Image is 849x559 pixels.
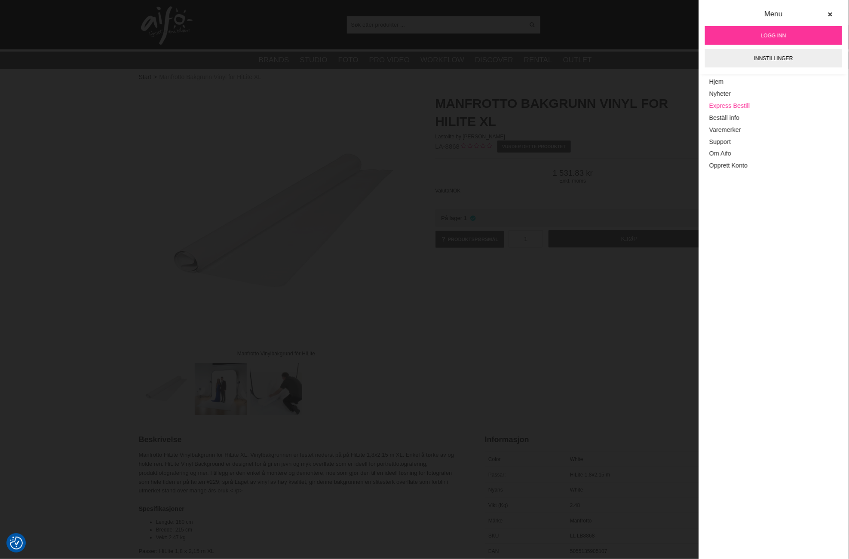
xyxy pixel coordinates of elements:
[488,548,499,554] span: EAN
[435,134,506,140] span: Lastolite by [PERSON_NAME]
[709,76,838,88] a: Hjem
[195,363,247,415] img: Monterad på HiLite
[10,535,23,551] button: Samtykkepreferanser
[139,547,463,556] p: Passer: HiLite 1,8 x 2,15 m XL
[570,548,607,554] span: 5055135905107
[420,55,464,66] a: Workflow
[570,502,580,508] span: 2.48
[460,142,492,151] div: Kundevurdering: 0
[347,18,524,31] input: Søk etter produkter ...
[488,456,501,462] span: Color
[570,472,610,478] span: HiLite 1.8x2.15 m
[549,230,711,247] a: Kjøp
[488,472,506,478] span: Passar:
[705,26,842,45] a: Logg inn
[10,537,23,550] img: Revisit consent button
[369,55,410,66] a: Pro Video
[709,88,838,100] a: Nyheter
[524,55,552,66] a: Rental
[156,534,463,541] li: Vekt: 2.47 kg
[570,487,583,493] span: White
[156,526,463,534] li: Bredde: 215 cm
[570,518,592,524] span: Manfrotto
[139,451,463,495] p: Manfrotto HiLite Vinylbakgrunn for HiLite XL. Vinylbakgrunnen er festet nederst på på HiLite 1,8x...
[497,141,570,153] a: Vurder dette produktet
[139,73,152,82] a: Start
[711,9,836,26] div: Menu
[761,32,786,40] span: Logg inn
[300,55,328,66] a: Studio
[570,533,595,539] span: LL LB8868
[153,73,157,82] span: >
[709,112,838,124] a: Beställ info
[139,434,463,445] h2: Beskrivelse
[709,160,838,172] a: Opprett Konto
[259,55,289,66] a: Brands
[488,487,503,493] span: Nyans
[709,148,838,160] a: Om Aifo
[435,188,450,194] span: Valuta
[488,518,503,524] span: Märke
[570,456,583,462] span: White
[435,95,711,131] h1: Manfrotto Bakgrunn Vinyl for HiLite XL
[469,215,476,221] i: På lager
[450,188,461,194] span: NOK
[139,363,191,415] img: Manfrotto Vinylbakgrund för HiLite
[441,215,462,221] span: På lager
[435,168,711,178] span: 1 531.83
[705,49,842,67] a: Innstillinger
[563,55,592,66] a: Outlet
[435,178,711,184] span: Exkl. moms
[435,231,505,248] a: Produktspørsmål
[709,124,838,136] a: Varemerker
[141,6,193,45] img: logo.png
[159,73,261,82] span: Manfrotto Bakgrunn Vinyl for HiLite XL
[139,86,414,361] img: Manfrotto Vinylbakgrund för HiLite
[230,346,322,361] div: Manfrotto Vinylbakgrund för HiLite
[485,434,711,445] h2: Informasjon
[338,55,359,66] a: Foto
[435,143,460,150] span: LA-8868
[139,504,463,513] h4: Spesifikasjoner
[488,533,499,539] span: SKU
[488,502,508,508] span: Vikt (Kg)
[250,363,302,415] img: Enkel att montera med kardborreband
[475,55,513,66] a: Discover
[709,100,838,112] a: Express Bestill
[464,215,467,221] span: 1
[709,136,838,148] a: Support
[156,518,463,526] li: Lengde: 180 cm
